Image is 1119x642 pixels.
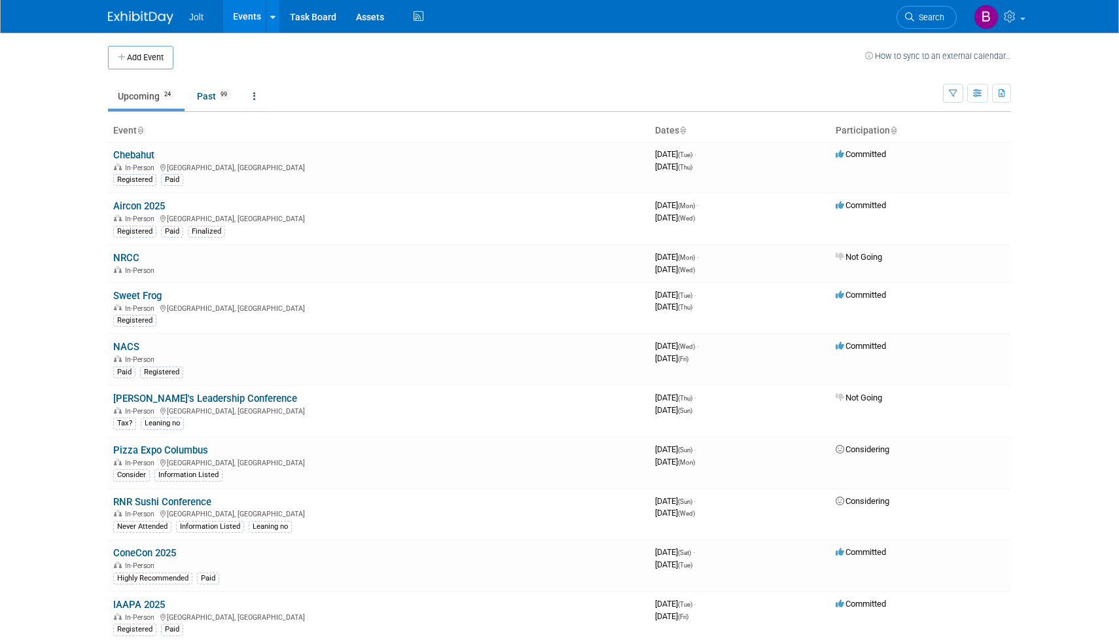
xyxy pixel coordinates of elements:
a: [PERSON_NAME]'s Leadership Conference [113,393,297,404]
div: [GEOGRAPHIC_DATA], [GEOGRAPHIC_DATA] [113,508,645,518]
a: Past99 [187,84,241,109]
span: In-Person [125,459,158,467]
span: (Fri) [678,355,688,363]
span: [DATE] [655,405,692,415]
span: - [694,290,696,300]
span: In-Person [125,510,158,518]
span: (Tue) [678,562,692,569]
span: Committed [836,599,886,609]
span: (Tue) [678,292,692,299]
div: Information Listed [176,521,244,533]
span: 24 [160,90,175,99]
a: ConeCon 2025 [113,547,176,559]
span: Search [914,12,944,22]
span: [DATE] [655,611,688,621]
span: - [693,547,695,557]
span: - [694,149,696,159]
span: Committed [836,290,886,300]
div: Paid [197,573,219,584]
span: (Mon) [678,202,695,209]
a: Sort by Participation Type [890,125,897,135]
span: Not Going [836,252,882,262]
span: In-Person [125,562,158,570]
img: In-Person Event [114,613,122,620]
span: Jolt [189,12,204,22]
span: In-Person [125,215,158,223]
a: Search [897,6,957,29]
a: NACS [113,341,139,353]
img: In-Person Event [114,562,122,568]
div: Leaning no [141,418,184,429]
span: Committed [836,149,886,159]
span: - [697,200,699,210]
span: Considering [836,496,889,506]
div: Paid [161,174,183,186]
img: In-Person Event [114,355,122,362]
div: Registered [113,226,156,238]
span: In-Person [125,355,158,364]
span: [DATE] [655,302,692,312]
span: [DATE] [655,252,699,262]
span: [DATE] [655,213,695,223]
span: Committed [836,547,886,557]
span: (Mon) [678,459,695,466]
th: Dates [650,120,830,142]
span: [DATE] [655,508,695,518]
span: - [697,341,699,351]
span: (Tue) [678,601,692,608]
span: [DATE] [655,353,688,363]
div: [GEOGRAPHIC_DATA], [GEOGRAPHIC_DATA] [113,162,645,172]
a: How to sync to an external calendar... [865,51,1011,61]
span: [DATE] [655,162,692,171]
a: Pizza Expo Columbus [113,444,208,456]
img: In-Person Event [114,164,122,170]
div: Registered [113,624,156,635]
span: - [697,252,699,262]
span: Committed [836,341,886,351]
div: Registered [140,366,183,378]
a: Chebahut [113,149,154,161]
div: Paid [161,226,183,238]
span: In-Person [125,164,158,172]
img: In-Person Event [114,215,122,221]
span: [DATE] [655,547,695,557]
th: Participation [830,120,1011,142]
div: Tax? [113,418,136,429]
div: Finalized [188,226,225,238]
div: [GEOGRAPHIC_DATA], [GEOGRAPHIC_DATA] [113,405,645,416]
span: Considering [836,444,889,454]
span: [DATE] [655,496,696,506]
a: RNR Sushi Conference [113,496,211,508]
span: (Sat) [678,549,691,556]
div: Consider [113,469,150,481]
span: (Fri) [678,613,688,620]
img: In-Person Event [114,510,122,516]
span: Committed [836,200,886,210]
span: - [694,496,696,506]
div: Never Attended [113,521,171,533]
div: [GEOGRAPHIC_DATA], [GEOGRAPHIC_DATA] [113,457,645,467]
span: [DATE] [655,560,692,569]
span: (Tue) [678,151,692,158]
div: Registered [113,174,156,186]
a: Aircon 2025 [113,200,165,212]
span: (Sun) [678,446,692,454]
span: (Wed) [678,215,695,222]
img: Brooke Valderrama [974,5,999,29]
span: [DATE] [655,200,699,210]
div: [GEOGRAPHIC_DATA], [GEOGRAPHIC_DATA] [113,611,645,622]
div: Information Listed [154,469,222,481]
div: Registered [113,315,156,327]
div: Paid [161,624,183,635]
span: - [694,599,696,609]
a: Upcoming24 [108,84,185,109]
span: In-Person [125,304,158,313]
span: [DATE] [655,290,696,300]
div: [GEOGRAPHIC_DATA], [GEOGRAPHIC_DATA] [113,302,645,313]
div: Highly Recommended [113,573,192,584]
img: In-Person Event [114,459,122,465]
div: Paid [113,366,135,378]
span: [DATE] [655,341,699,351]
span: [DATE] [655,457,695,467]
span: [DATE] [655,599,696,609]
